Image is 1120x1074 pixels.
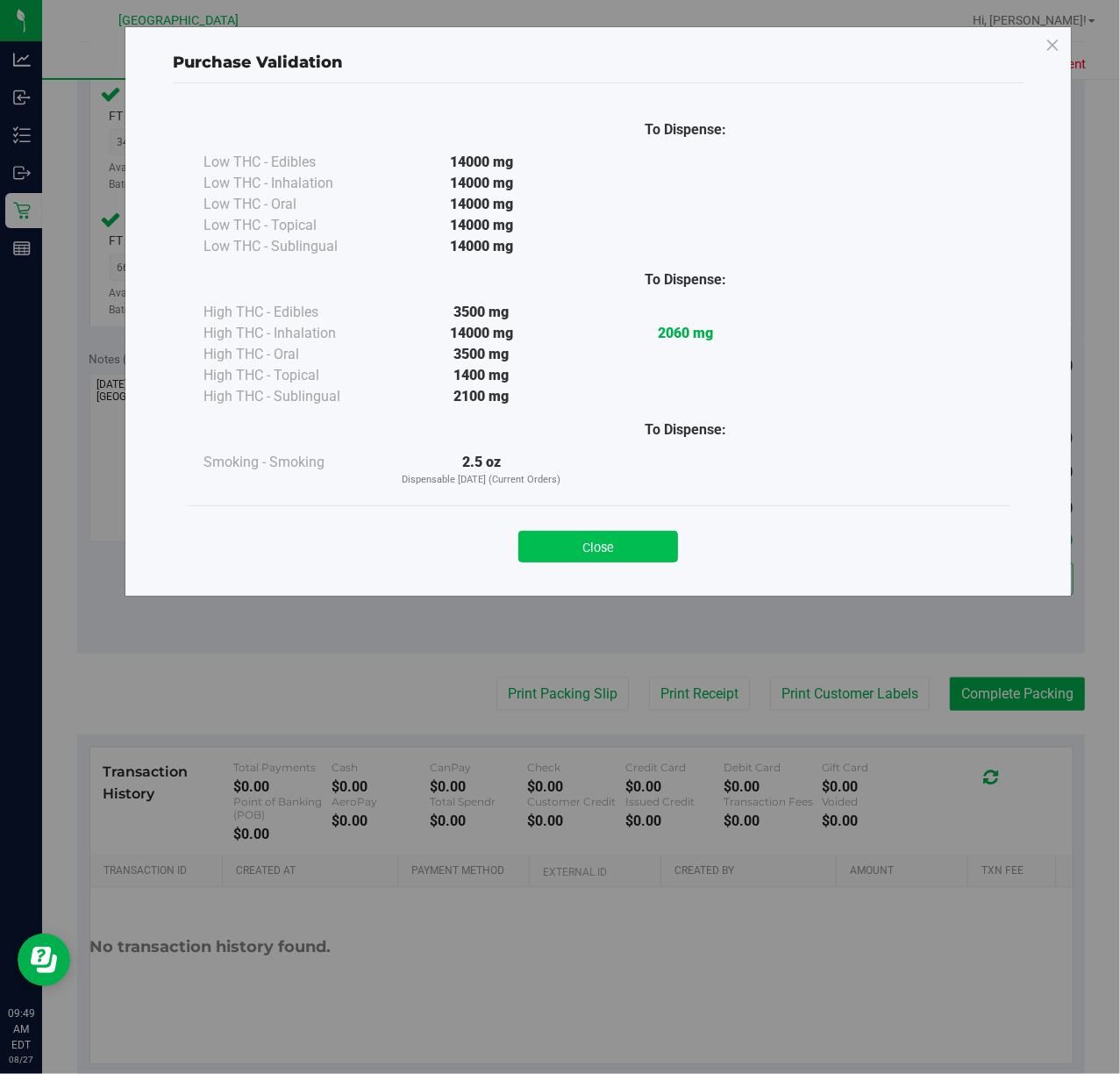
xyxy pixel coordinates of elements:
[203,344,379,365] div: High THC - Oral
[203,452,379,473] div: Smoking - Smoking
[518,531,678,562] button: Close
[173,53,343,72] span: Purchase Validation
[583,419,788,440] div: To Dispense:
[583,119,788,140] div: To Dispense:
[203,302,379,323] div: High THC - Edibles
[379,173,583,194] div: 14000 mg
[379,215,583,236] div: 14000 mg
[379,365,583,386] div: 1400 mg
[658,325,713,341] strong: 2060 mg
[379,323,583,344] div: 14000 mg
[203,323,379,344] div: High THC - Inhalation
[379,194,583,215] div: 14000 mg
[203,173,379,194] div: Low THC - Inhalation
[379,386,583,407] div: 2100 mg
[379,152,583,173] div: 14000 mg
[583,269,788,290] div: To Dispense:
[203,365,379,386] div: High THC - Topical
[379,236,583,257] div: 14000 mg
[379,344,583,365] div: 3500 mg
[379,452,583,488] div: 2.5 oz
[203,152,379,173] div: Low THC - Edibles
[379,302,583,323] div: 3500 mg
[18,934,70,986] iframe: Resource center
[203,386,379,407] div: High THC - Sublingual
[203,236,379,257] div: Low THC - Sublingual
[203,194,379,215] div: Low THC - Oral
[379,473,583,488] p: Dispensable [DATE] (Current Orders)
[203,215,379,236] div: Low THC - Topical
